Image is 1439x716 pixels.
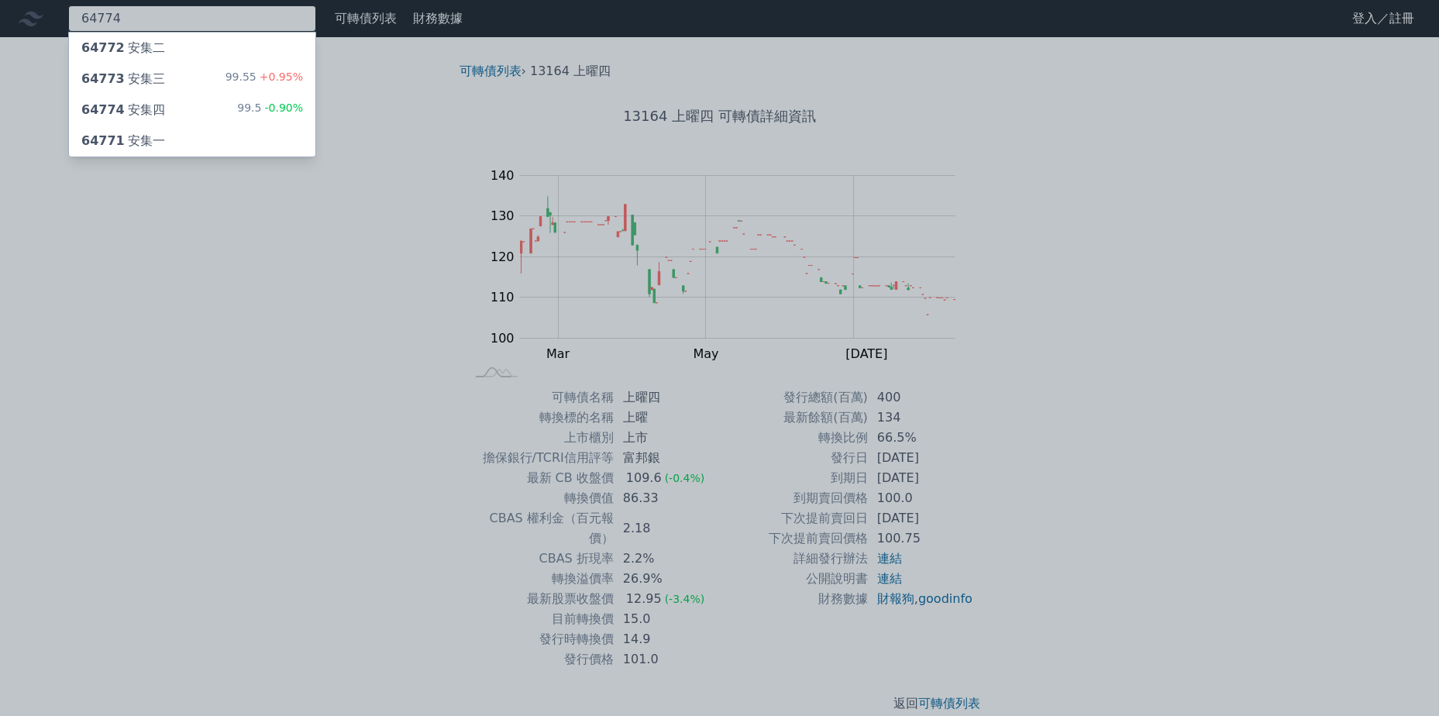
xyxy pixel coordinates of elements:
[81,39,165,57] div: 安集二
[81,71,125,86] span: 64773
[69,33,315,64] a: 64772安集二
[69,126,315,157] a: 64771安集一
[81,101,165,119] div: 安集四
[81,132,165,150] div: 安集一
[256,71,303,83] span: +0.95%
[225,70,303,88] div: 99.55
[69,95,315,126] a: 64774安集四 99.5-0.90%
[81,133,125,148] span: 64771
[69,64,315,95] a: 64773安集三 99.55+0.95%
[237,101,303,119] div: 99.5
[81,70,165,88] div: 安集三
[81,102,125,117] span: 64774
[261,102,303,114] span: -0.90%
[81,40,125,55] span: 64772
